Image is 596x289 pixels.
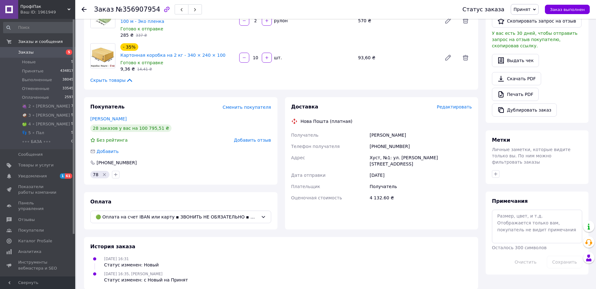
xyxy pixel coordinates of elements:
div: шт. [272,55,282,61]
span: Примечания [492,198,528,204]
span: Без рейтинга [97,138,128,143]
div: Получатель [368,181,473,192]
span: Покупатель [90,104,124,110]
div: 28 заказов у вас на 100 795,51 ₴ [90,124,171,132]
div: Ваш ID: 1961949 [20,9,75,15]
div: [DATE] [368,170,473,181]
span: Покупатели [18,228,44,233]
span: Оплата [90,199,111,205]
span: Выполненные [22,77,52,83]
button: Скопировать запрос на отзыв [492,14,582,28]
span: Аналитика [18,249,41,255]
span: Отмененные [22,86,49,92]
span: 61 [65,173,72,179]
span: Плательщик [291,184,320,189]
a: Картонная коробка на 2 кг - 340 × 240 × 100 [120,53,225,58]
span: У вас есть 30 дней, чтобы отправить запрос на отзыв покупателю, скопировав ссылку. [492,31,578,48]
div: Статус изменен: Новый [104,262,159,268]
span: 5 [71,121,73,127]
span: История заказа [90,244,135,250]
span: №356907954 [116,6,160,13]
span: Метки [492,137,510,143]
span: Дата отправки [291,173,326,178]
span: Товары и услуги [18,162,54,168]
a: Редактировать [442,51,454,64]
div: - 35% [120,43,138,51]
span: Новые [22,59,36,65]
a: Печать PDF [492,88,539,101]
span: 1 [60,173,65,179]
span: Удалить [459,14,472,27]
span: Личные заметки, которые видите только вы. По ним можно фильтровать заказы [492,147,571,165]
div: 4 132.60 ₴ [368,192,473,203]
span: 285 ₴ [120,33,134,38]
span: Инструменты вебмастера и SEO [18,260,58,271]
span: 5 [71,130,73,136]
div: 93,60 ₴ [356,53,439,62]
span: Управление сайтом [18,276,58,287]
div: [PHONE_NUMBER] [368,141,473,152]
span: Готово к отправке [120,60,163,65]
span: Показатели работы компании [18,184,58,195]
span: ∘∘∘ БАЗА ∘∘∘ [22,139,51,144]
div: 570 ₴ [356,16,439,25]
div: [PERSON_NAME] [368,129,473,141]
span: 7 [71,103,73,109]
span: 🍇 2 ∘ [PERSON_NAME] [22,103,70,109]
a: [PERSON_NAME] [90,116,127,121]
img: Картонная коробка на 2 кг - 340 × 240 × 100 [91,45,115,67]
a: Скачать PDF [492,72,541,85]
span: 337 ₴ [136,33,147,38]
div: Хуст, №1: ул. [PERSON_NAME][STREET_ADDRESS] [368,152,473,170]
div: Статус заказа [462,6,504,13]
span: Адрес [291,155,305,160]
span: 5 [66,50,72,55]
span: Добавить отзыв [234,138,271,143]
span: 👣 5 ∘ Пал [22,130,44,136]
span: Скрыть товары [90,77,133,83]
span: 434817 [60,68,73,74]
span: 2597 [65,95,73,100]
span: 🥥 3 ∘ [PERSON_NAME] [22,113,70,118]
span: Оплаченные [22,95,49,100]
span: Панель управления [18,200,58,212]
div: Статус изменен: с Новый на Принят [104,277,188,283]
span: Заказ выполнен [550,7,585,12]
span: 🍏 4 ∘ [PERSON_NAME] [22,121,70,127]
span: Добавить [97,149,119,154]
span: Сообщения [18,152,43,157]
div: рулон [272,18,288,24]
span: Отзывы [18,217,35,223]
span: Каталог ProSale [18,238,52,244]
span: Телефон получателя [291,144,340,149]
span: Заказ [94,6,114,13]
div: [PHONE_NUMBER] [96,160,137,166]
span: Уведомления [18,173,47,179]
span: 14,41 ₴ [137,67,152,71]
span: ПрофіПак [20,4,67,9]
span: [DATE] 16:31 [104,257,129,261]
span: Принят [514,7,530,12]
span: Получатель [291,133,319,138]
span: Сменить покупателя [223,105,271,110]
span: Заказы [18,50,34,55]
span: 5 [71,113,73,118]
span: Готово к отправке [120,26,163,31]
div: Нова Пошта (платная) [299,118,354,124]
a: Редактировать [442,14,454,27]
span: 0 [71,139,73,144]
div: Вернуться назад [82,6,87,13]
span: 38045 [62,77,73,83]
input: Поиск [3,22,74,33]
span: 5 [71,59,73,65]
span: 33545 [62,86,73,92]
svg: Удалить метку [102,172,107,177]
button: Заказ выполнен [545,5,590,14]
button: Выдать чек [492,54,539,67]
span: 🟢 Оплата на счет IBAN или карту ▪ ЗВОНИТЬ НЕ ОБЯЗАТЕЛЬНО ▪ жду SMS с реквизитами [96,213,258,220]
span: Редактировать [437,104,472,109]
span: Оценочная стоимость [291,195,342,200]
span: Осталось 300 символов [492,245,546,250]
span: Доставка [291,104,319,110]
span: 9,36 ₴ [120,66,135,71]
